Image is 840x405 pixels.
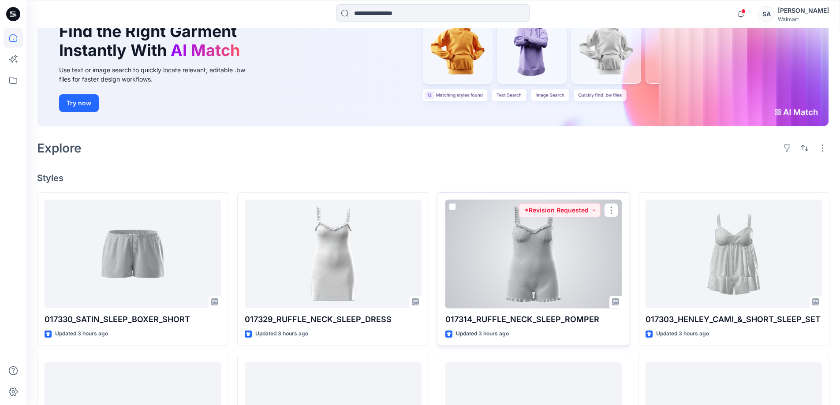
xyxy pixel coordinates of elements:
[45,200,221,308] a: 017330_SATIN_SLEEP_BOXER_SHORT
[59,94,99,112] button: Try now
[778,5,829,16] div: [PERSON_NAME]
[171,41,240,60] span: AI Match
[59,65,258,84] div: Use text or image search to quickly locate relevant, editable .bw files for faster design workflows.
[646,313,822,326] p: 017303_HENLEY_CAMI_&_SHORT_SLEEP_SET
[646,200,822,308] a: 017303_HENLEY_CAMI_&_SHORT_SLEEP_SET
[37,141,82,155] h2: Explore
[245,200,421,308] a: 017329_RUFFLE_NECK_SLEEP_DRESS
[445,200,622,308] a: 017314_RUFFLE_NECK_SLEEP_ROMPER
[456,329,509,338] p: Updated 3 hours ago
[445,313,622,326] p: 017314_RUFFLE_NECK_SLEEP_ROMPER
[55,329,108,338] p: Updated 3 hours ago
[255,329,308,338] p: Updated 3 hours ago
[758,6,774,22] div: SA
[45,313,221,326] p: 017330_SATIN_SLEEP_BOXER_SHORT
[37,173,829,183] h4: Styles
[656,329,709,338] p: Updated 3 hours ago
[245,313,421,326] p: 017329_RUFFLE_NECK_SLEEP_DRESS
[59,22,244,60] h1: Find the Right Garment Instantly With
[778,16,829,22] div: Walmart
